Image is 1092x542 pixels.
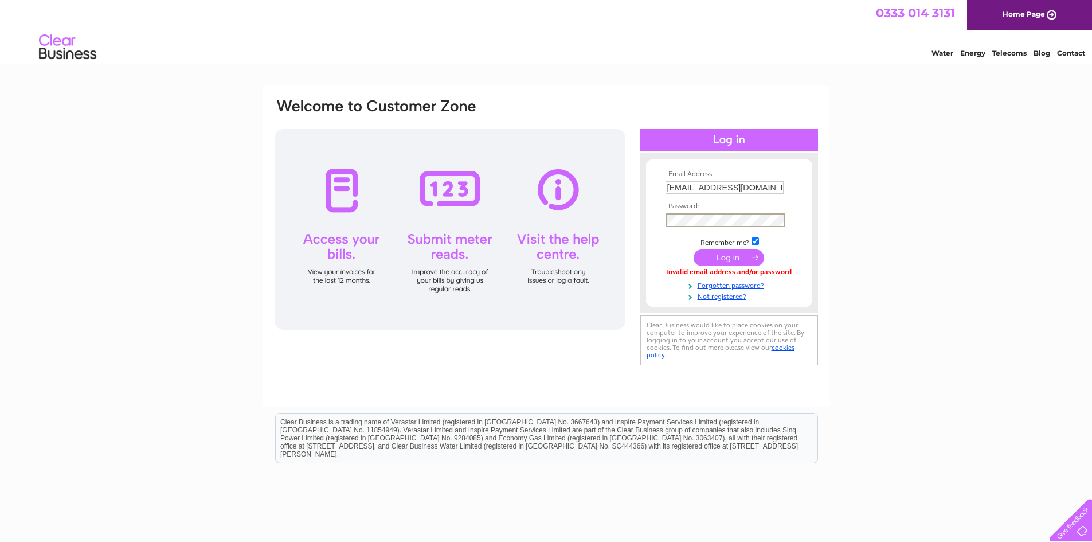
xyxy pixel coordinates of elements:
div: Invalid email address and/or password [666,268,793,276]
div: Clear Business is a trading name of Verastar Limited (registered in [GEOGRAPHIC_DATA] No. 3667643... [276,6,817,56]
a: Energy [960,49,985,57]
a: Blog [1034,49,1050,57]
th: Password: [663,202,796,210]
a: Forgotten password? [666,279,796,290]
a: Contact [1057,49,1085,57]
img: logo.png [38,30,97,65]
a: Telecoms [992,49,1027,57]
a: Water [931,49,953,57]
div: Clear Business would like to place cookies on your computer to improve your experience of the sit... [640,315,818,365]
td: Remember me? [663,236,796,247]
a: Not registered? [666,290,796,301]
th: Email Address: [663,170,796,178]
input: Submit [694,249,764,266]
a: 0333 014 3131 [876,6,955,20]
a: cookies policy [647,344,794,359]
